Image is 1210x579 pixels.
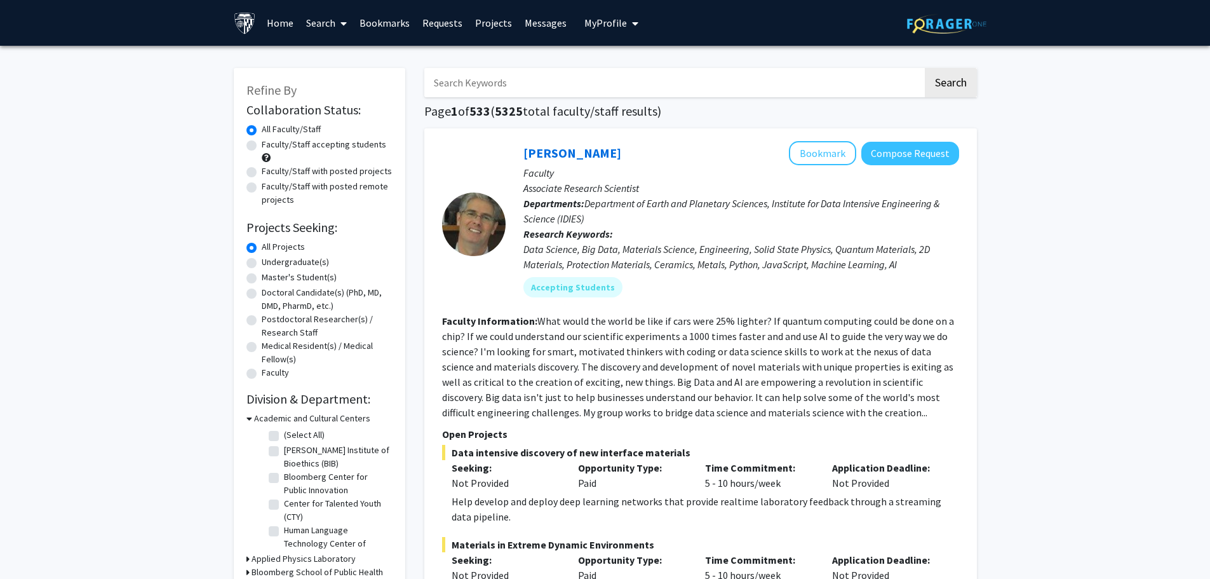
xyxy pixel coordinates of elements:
[823,460,950,491] div: Not Provided
[523,197,939,225] span: Department of Earth and Planetary Sciences, Institute for Data Intensive Engineering & Science (I...
[705,460,813,475] p: Time Commitment:
[262,180,393,207] label: Faculty/Staff with posted remote projects
[495,103,523,119] span: 5325
[284,470,389,497] label: Bloomberg Center for Public Innovation
[254,412,370,425] h3: Academic and Cultural Centers
[861,142,959,165] button: Compose Request to David Elbert
[10,522,54,569] iframe: Chat
[246,102,393,118] h2: Collaboration Status:
[518,1,573,45] a: Messages
[252,552,356,566] h3: Applied Physics Laboratory
[246,82,297,98] span: Refine By
[452,475,560,491] div: Not Provided
[523,165,959,181] p: Faculty
[234,12,256,34] img: Johns Hopkins University Logo
[262,240,305,254] label: All Projects
[284,524,389,564] label: Human Language Technology Center of Excellence (HLTCOE)
[452,552,560,568] p: Seeking:
[584,17,627,29] span: My Profile
[284,444,389,470] label: [PERSON_NAME] Institute of Bioethics (BIB)
[442,315,954,419] fg-read-more: What would the world be like if cars were 25% lighter? If quantum computing could be done on a ch...
[469,1,518,45] a: Projects
[523,181,959,196] p: Associate Research Scientist
[452,460,560,475] p: Seeking:
[260,1,300,45] a: Home
[789,141,856,165] button: Add David Elbert to Bookmarks
[705,552,813,568] p: Time Commitment:
[262,339,393,366] label: Medical Resident(s) / Medical Fellow(s)
[578,460,686,475] p: Opportunity Type:
[832,460,940,475] p: Application Deadline:
[262,255,329,269] label: Undergraduate(s)
[284,428,325,442] label: (Select All)
[523,145,621,161] a: [PERSON_NAME]
[262,313,393,339] label: Postdoctoral Researcher(s) / Research Staff
[451,103,458,119] span: 1
[832,552,940,568] p: Application Deadline:
[578,552,686,568] p: Opportunity Type:
[696,460,823,491] div: 5 - 10 hours/week
[262,138,386,151] label: Faculty/Staff accepting students
[442,426,959,442] p: Open Projects
[300,1,353,45] a: Search
[262,366,289,379] label: Faculty
[523,228,613,240] b: Research Keywords:
[262,271,337,284] label: Master's Student(s)
[246,220,393,235] h2: Projects Seeking:
[424,68,923,97] input: Search Keywords
[469,103,490,119] span: 533
[442,445,959,460] span: Data intensive discovery of new interface materials
[416,1,469,45] a: Requests
[568,460,696,491] div: Paid
[262,165,392,178] label: Faculty/Staff with posted projects
[262,286,393,313] label: Doctoral Candidate(s) (PhD, MD, DMD, PharmD, etc.)
[442,315,537,327] b: Faculty Information:
[262,123,321,136] label: All Faculty/Staff
[907,14,986,34] img: ForagerOne Logo
[442,537,959,552] span: Materials in Extreme Dynamic Environments
[925,68,977,97] button: Search
[246,392,393,407] h2: Division & Department:
[523,277,622,297] mat-chip: Accepting Students
[523,242,959,272] div: Data Science, Big Data, Materials Science, Engineering, Solid State Physics, Quantum Materials, 2...
[284,497,389,524] label: Center for Talented Youth (CTY)
[452,494,959,524] div: Help develop and deploy deep learning networks that provide realtime laboratory feedback through ...
[523,197,584,210] b: Departments:
[252,566,383,579] h3: Bloomberg School of Public Health
[353,1,416,45] a: Bookmarks
[424,104,977,119] h1: Page of ( total faculty/staff results)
